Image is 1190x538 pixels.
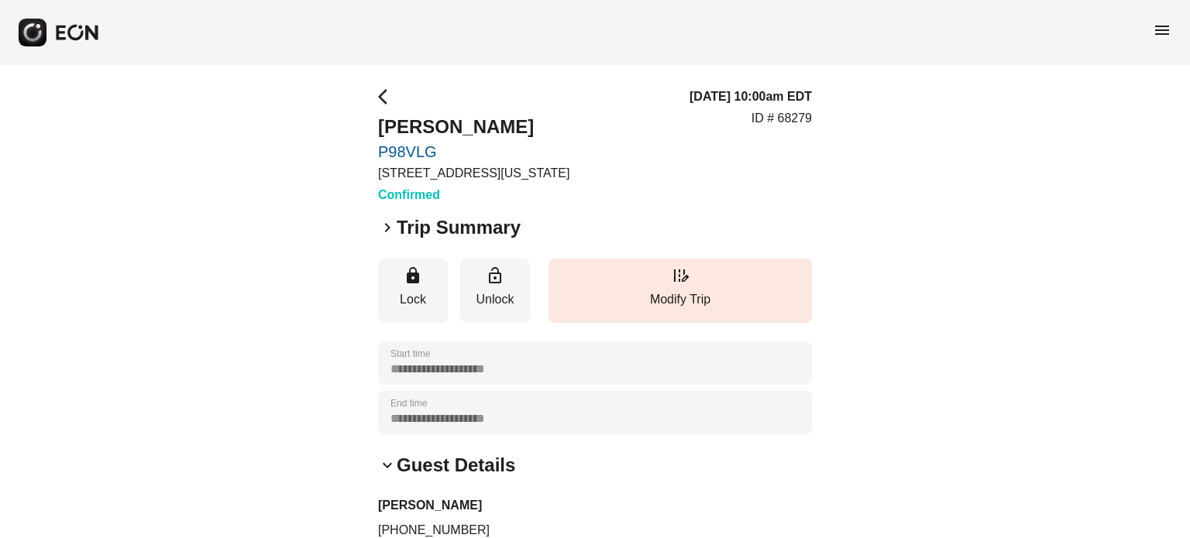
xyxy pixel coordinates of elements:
p: ID # 68279 [751,109,812,128]
h3: [DATE] 10:00am EDT [690,87,812,106]
p: Modify Trip [556,290,804,309]
button: Unlock [460,259,530,323]
button: Lock [378,259,448,323]
span: edit_road [671,266,690,285]
span: lock_open [486,266,504,285]
span: lock [404,266,422,285]
h2: [PERSON_NAME] [378,115,569,139]
h3: Confirmed [378,186,569,204]
p: [STREET_ADDRESS][US_STATE] [378,164,569,183]
a: P98VLG [378,142,569,161]
button: Modify Trip [549,259,812,323]
p: Unlock [468,290,522,309]
span: menu [1153,21,1171,39]
p: Lock [386,290,440,309]
h3: [PERSON_NAME] [378,496,812,515]
h2: Guest Details [397,453,515,478]
span: keyboard_arrow_down [378,456,397,475]
span: arrow_back_ios [378,87,397,106]
h2: Trip Summary [397,215,521,240]
span: keyboard_arrow_right [378,218,397,237]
